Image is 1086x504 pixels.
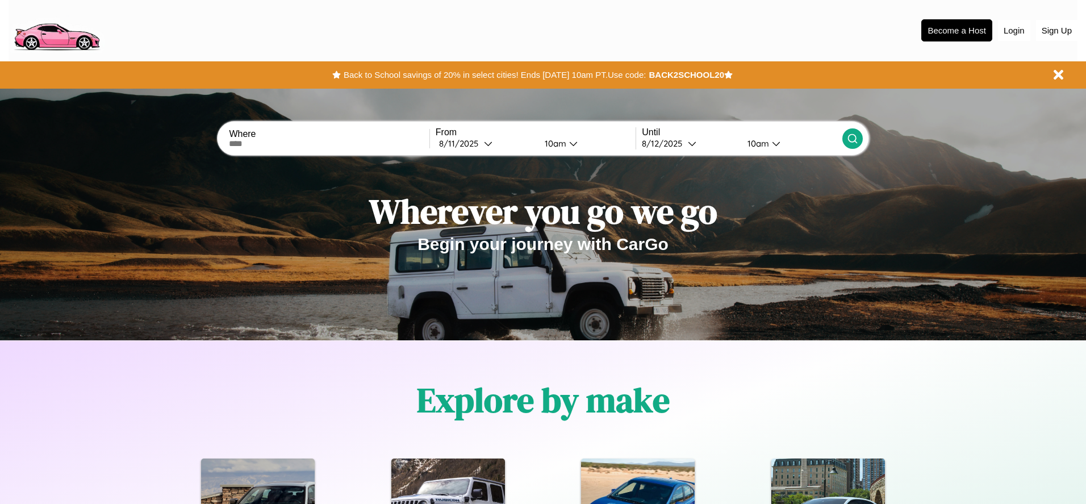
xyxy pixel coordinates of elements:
img: logo [9,6,105,53]
div: 10am [742,138,772,149]
button: 10am [536,138,636,149]
button: 8/11/2025 [436,138,536,149]
button: 10am [738,138,842,149]
button: Login [998,20,1030,41]
div: 8 / 11 / 2025 [439,138,484,149]
div: 10am [539,138,569,149]
label: Where [229,129,429,139]
label: From [436,127,636,138]
button: Become a Host [921,19,992,41]
label: Until [642,127,842,138]
button: Back to School savings of 20% in select cities! Ends [DATE] 10am PT.Use code: [341,67,649,83]
div: 8 / 12 / 2025 [642,138,688,149]
b: BACK2SCHOOL20 [649,70,724,80]
button: Sign Up [1036,20,1077,41]
h1: Explore by make [417,377,670,423]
